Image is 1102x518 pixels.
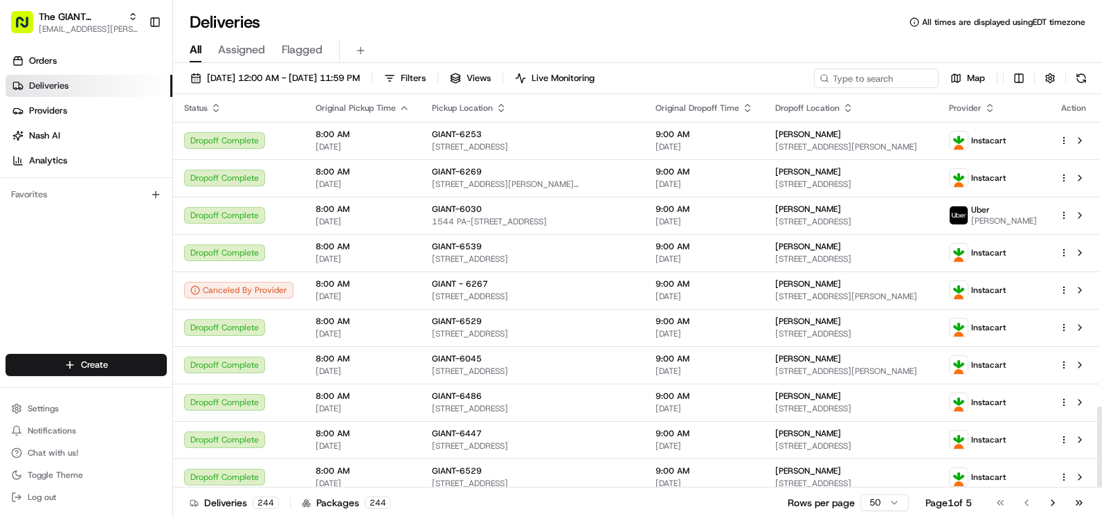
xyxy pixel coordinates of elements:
[432,241,482,252] span: GIANT-6539
[6,354,167,376] button: Create
[1072,69,1091,88] button: Refresh
[656,465,753,476] span: 9:00 AM
[432,129,482,140] span: GIANT-6253
[432,391,482,402] span: GIANT-6486
[656,440,753,452] span: [DATE]
[775,428,841,439] span: [PERSON_NAME]
[316,478,410,489] span: [DATE]
[656,328,753,339] span: [DATE]
[29,105,67,117] span: Providers
[444,69,497,88] button: Views
[184,282,293,298] button: Canceled By Provider
[467,72,491,84] span: Views
[775,278,841,289] span: [PERSON_NAME]
[316,291,410,302] span: [DATE]
[432,403,633,414] span: [STREET_ADDRESS]
[922,17,1085,28] span: All times are displayed using EDT timezone
[950,169,968,187] img: profile_instacart_ahold_partner.png
[6,465,167,485] button: Toggle Theme
[775,291,927,302] span: [STREET_ADDRESS][PERSON_NAME]
[316,166,410,177] span: 8:00 AM
[6,6,143,39] button: The GIANT Company[EMAIL_ADDRESS][PERSON_NAME][DOMAIN_NAME]
[509,69,601,88] button: Live Monitoring
[949,102,982,114] span: Provider
[190,11,260,33] h1: Deliveries
[432,204,482,215] span: GIANT-6030
[656,216,753,227] span: [DATE]
[775,102,840,114] span: Dropoff Location
[775,328,927,339] span: [STREET_ADDRESS]
[39,24,138,35] button: [EMAIL_ADDRESS][PERSON_NAME][DOMAIN_NAME]
[81,359,108,371] span: Create
[950,281,968,299] img: profile_instacart_ahold_partner.png
[316,440,410,452] span: [DATE]
[302,496,391,510] div: Packages
[656,179,753,190] span: [DATE]
[656,391,753,402] span: 9:00 AM
[971,172,1006,184] span: Instacart
[775,204,841,215] span: [PERSON_NAME]
[6,184,167,206] div: Favorites
[775,241,841,252] span: [PERSON_NAME]
[656,366,753,377] span: [DATE]
[944,69,991,88] button: Map
[971,204,990,215] span: Uber
[207,72,360,84] span: [DATE] 12:00 AM - [DATE] 11:59 PM
[775,478,927,489] span: [STREET_ADDRESS]
[656,278,753,289] span: 9:00 AM
[6,421,167,440] button: Notifications
[775,465,841,476] span: [PERSON_NAME]
[316,366,410,377] span: [DATE]
[656,316,753,327] span: 9:00 AM
[656,478,753,489] span: [DATE]
[432,328,633,339] span: [STREET_ADDRESS]
[190,42,201,58] span: All
[316,465,410,476] span: 8:00 AM
[39,10,123,24] span: The GIANT Company
[316,129,410,140] span: 8:00 AM
[316,391,410,402] span: 8:00 AM
[316,253,410,265] span: [DATE]
[316,141,410,152] span: [DATE]
[656,241,753,252] span: 9:00 AM
[950,319,968,337] img: profile_instacart_ahold_partner.png
[971,359,1006,370] span: Instacart
[316,353,410,364] span: 8:00 AM
[656,102,739,114] span: Original Dropoff Time
[6,488,167,507] button: Log out
[950,393,968,411] img: profile_instacart_ahold_partner.png
[6,75,172,97] a: Deliveries
[28,470,83,481] span: Toggle Theme
[282,42,323,58] span: Flagged
[218,42,265,58] span: Assigned
[971,434,1006,445] span: Instacart
[432,440,633,452] span: [STREET_ADDRESS]
[316,278,410,289] span: 8:00 AM
[775,166,841,177] span: [PERSON_NAME]
[378,69,432,88] button: Filters
[432,166,482,177] span: GIANT-6269
[432,253,633,265] span: [STREET_ADDRESS]
[6,100,172,122] a: Providers
[775,141,927,152] span: [STREET_ADDRESS][PERSON_NAME]
[28,403,59,414] span: Settings
[950,431,968,449] img: profile_instacart_ahold_partner.png
[316,403,410,414] span: [DATE]
[6,443,167,463] button: Chat with us!
[656,253,753,265] span: [DATE]
[316,216,410,227] span: [DATE]
[532,72,595,84] span: Live Monitoring
[6,50,172,72] a: Orders
[967,72,985,84] span: Map
[656,428,753,439] span: 9:00 AM
[253,497,279,509] div: 244
[29,129,60,142] span: Nash AI
[971,472,1006,483] span: Instacart
[432,216,633,227] span: 1544 PA-[STREET_ADDRESS]
[788,496,855,510] p: Rows per page
[971,247,1006,258] span: Instacart
[432,316,482,327] span: GIANT-6529
[6,150,172,172] a: Analytics
[316,204,410,215] span: 8:00 AM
